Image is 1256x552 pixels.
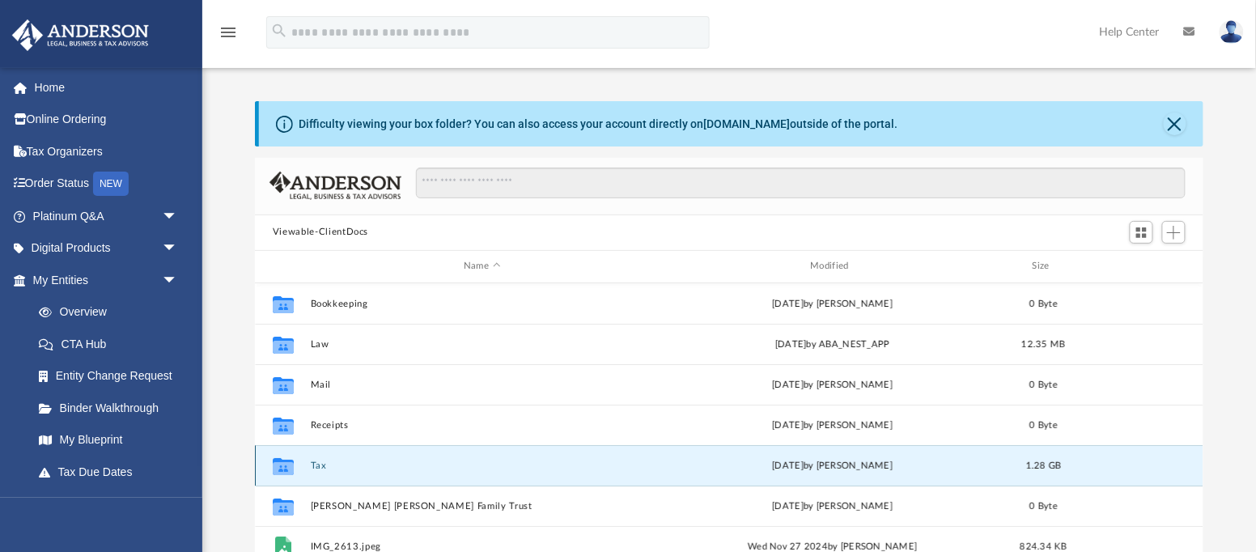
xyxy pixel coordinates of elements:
span: arrow_drop_down [162,264,194,297]
div: Size [1012,259,1076,274]
button: Tax [311,461,654,471]
button: Viewable-ClientDocs [273,225,368,240]
a: Digital Productsarrow_drop_down [11,232,202,265]
a: My [PERSON_NAME] Teamarrow_drop_down [11,488,194,540]
div: [DATE] by [PERSON_NAME] [661,499,1004,513]
span: arrow_drop_down [162,232,194,265]
button: IMG_2613.jpeg [311,541,654,552]
a: [DOMAIN_NAME] [703,117,790,130]
button: Mail [311,380,654,390]
a: Tax Due Dates [23,456,202,488]
a: Online Ordering [11,104,202,136]
input: Search files and folders [416,168,1186,198]
img: Anderson Advisors Platinum Portal [7,19,154,51]
span: 0 Byte [1029,299,1058,308]
div: [DATE] by [PERSON_NAME] [661,377,1004,392]
div: Name [310,259,654,274]
a: Order StatusNEW [11,168,202,201]
div: [DATE] by ABA_NEST_APP [661,337,1004,351]
button: Add [1162,221,1186,244]
a: My Entitiesarrow_drop_down [11,264,202,296]
span: 0 Byte [1029,380,1058,389]
a: Home [11,71,202,104]
a: Platinum Q&Aarrow_drop_down [11,200,202,232]
span: 12.35 MB [1022,339,1066,348]
button: Law [311,339,654,350]
div: [DATE] by [PERSON_NAME] [661,458,1004,473]
span: arrow_drop_down [162,200,194,233]
div: [DATE] by [PERSON_NAME] [661,418,1004,432]
div: [DATE] by [PERSON_NAME] [661,296,1004,311]
span: 0 Byte [1029,501,1058,510]
a: menu [219,31,238,42]
img: User Pic [1220,20,1244,44]
div: Modified [660,259,1004,274]
div: id [1083,259,1196,274]
button: Bookkeeping [311,299,654,309]
i: menu [219,23,238,42]
button: [PERSON_NAME] [PERSON_NAME] Family Trust [311,501,654,512]
span: 1.28 GB [1026,461,1062,469]
a: Overview [23,296,202,329]
a: Tax Organizers [11,135,202,168]
a: Entity Change Request [23,360,202,393]
div: Difficulty viewing your box folder? You can also access your account directly on outside of the p... [299,116,897,133]
button: Receipts [311,420,654,431]
span: arrow_drop_down [162,488,194,521]
a: My Blueprint [23,424,194,456]
a: Binder Walkthrough [23,392,202,424]
button: Switch to Grid View [1130,221,1154,244]
span: 824.34 KB [1020,541,1067,550]
button: Close [1164,113,1186,135]
i: search [270,22,288,40]
div: NEW [93,172,129,196]
a: CTA Hub [23,328,202,360]
div: id [262,259,303,274]
span: 0 Byte [1029,420,1058,429]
